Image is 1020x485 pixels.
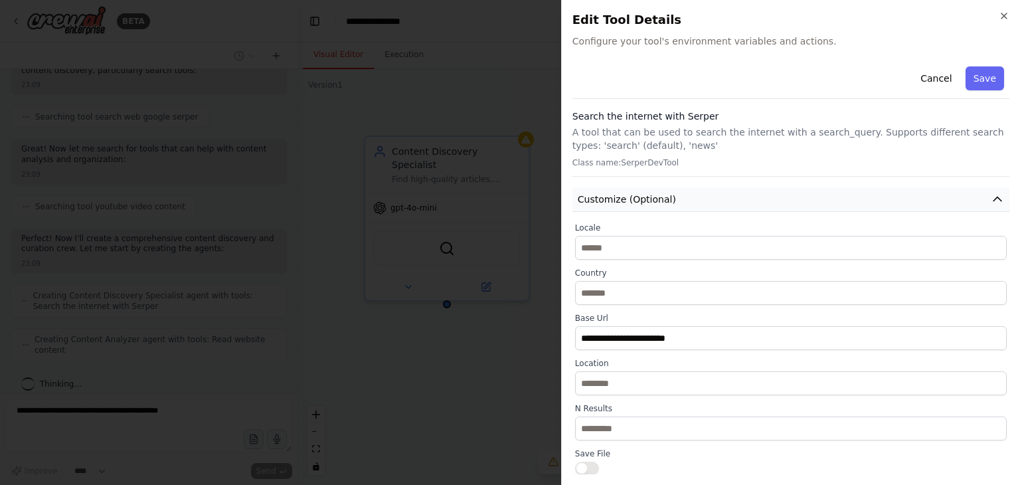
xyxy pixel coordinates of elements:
[572,187,1009,212] button: Customize (Optional)
[572,11,1009,29] h2: Edit Tool Details
[572,157,1009,168] p: Class name: SerperDevTool
[575,223,1007,233] label: Locale
[572,110,1009,123] h3: Search the internet with Serper
[572,126,1009,152] p: A tool that can be used to search the internet with a search_query. Supports different search typ...
[912,66,960,90] button: Cancel
[575,268,1007,278] label: Country
[578,193,676,206] span: Customize (Optional)
[575,403,1007,414] label: N Results
[575,358,1007,369] label: Location
[575,448,1007,459] label: Save File
[575,313,1007,324] label: Base Url
[966,66,1004,90] button: Save
[572,35,1009,48] span: Configure your tool's environment variables and actions.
